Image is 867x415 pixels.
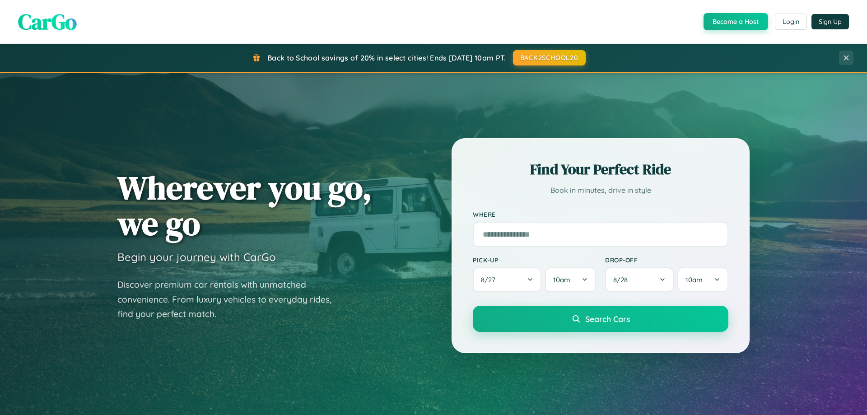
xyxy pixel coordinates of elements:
span: 8 / 27 [481,275,500,284]
label: Drop-off [605,256,728,264]
button: BACK2SCHOOL20 [513,50,586,65]
button: Login [775,14,807,30]
p: Discover premium car rentals with unmatched convenience. From luxury vehicles to everyday rides, ... [117,277,343,322]
button: 8/28 [605,267,674,292]
span: CarGo [18,7,77,37]
h2: Find Your Perfect Ride [473,159,728,179]
p: Book in minutes, drive in style [473,184,728,197]
span: Search Cars [585,314,630,324]
button: 8/27 [473,267,541,292]
button: Sign Up [811,14,849,29]
span: 8 / 28 [613,275,632,284]
button: 10am [677,267,728,292]
span: Back to School savings of 20% in select cities! Ends [DATE] 10am PT. [267,53,506,62]
span: 10am [685,275,703,284]
h3: Begin your journey with CarGo [117,250,276,264]
label: Pick-up [473,256,596,264]
button: Search Cars [473,306,728,332]
button: Become a Host [704,13,768,30]
span: 10am [553,275,570,284]
button: 10am [545,267,596,292]
h1: Wherever you go, we go [117,170,372,241]
label: Where [473,210,728,218]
